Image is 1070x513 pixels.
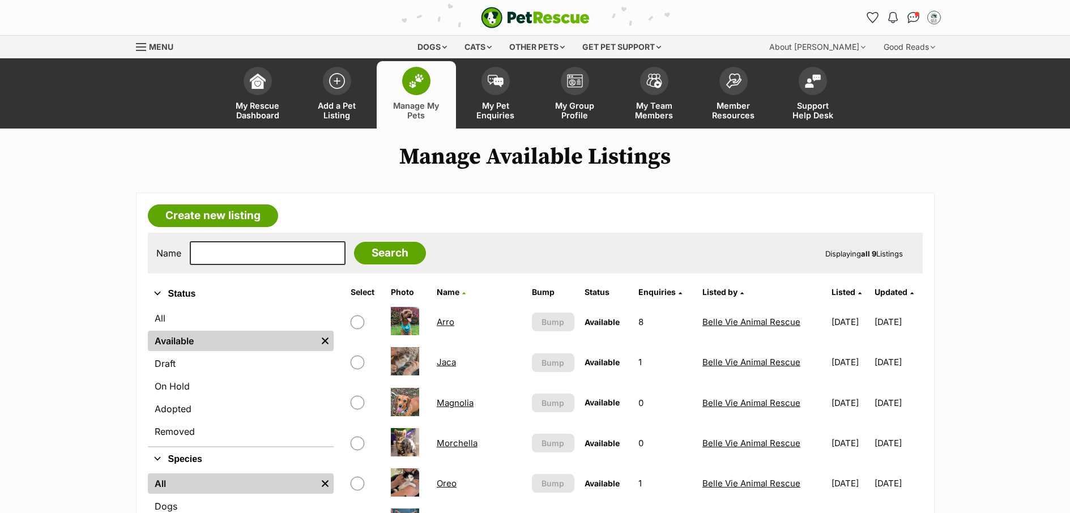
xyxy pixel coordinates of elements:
[317,473,334,494] a: Remove filter
[148,306,334,446] div: Status
[148,452,334,467] button: Species
[875,287,914,297] a: Updated
[156,248,181,258] label: Name
[148,376,334,396] a: On Hold
[377,61,456,129] a: Manage My Pets
[876,36,943,58] div: Good Reads
[907,12,919,23] img: chat-41dd97257d64d25036548639549fe6c8038ab92f7586957e7f3b1b290dea8141.svg
[585,317,620,327] span: Available
[827,424,873,463] td: [DATE]
[148,399,334,419] a: Adopted
[585,478,620,488] span: Available
[574,36,669,58] div: Get pet support
[726,73,741,88] img: member-resources-icon-8e73f808a243e03378d46382f2149f9095a855e16c252ad45f914b54edf8863c.svg
[585,438,620,448] span: Available
[787,101,838,120] span: Support Help Desk
[638,287,682,297] a: Enquiries
[827,464,873,503] td: [DATE]
[532,434,574,452] button: Bump
[535,61,615,129] a: My Group Profile
[532,313,574,331] button: Bump
[456,61,535,129] a: My Pet Enquiries
[864,8,943,27] ul: Account quick links
[549,101,600,120] span: My Group Profile
[437,287,466,297] a: Name
[694,61,773,129] a: Member Resources
[875,383,921,422] td: [DATE]
[148,473,317,494] a: All
[634,464,697,503] td: 1
[481,7,590,28] img: logo-e224e6f780fb5917bec1dbf3a21bbac754714ae5b6737aabdf751b685950b380.svg
[702,438,800,448] a: Belle Vie Animal Rescue
[437,478,457,489] a: Oreo
[232,101,283,120] span: My Rescue Dashboard
[884,8,902,27] button: Notifications
[615,61,694,129] a: My Team Members
[827,343,873,382] td: [DATE]
[634,383,697,422] td: 0
[827,302,873,341] td: [DATE]
[875,287,907,297] span: Updated
[875,424,921,463] td: [DATE]
[391,101,442,120] span: Manage My Pets
[928,12,940,23] img: Belle Vie Animal Rescue profile pic
[585,397,620,407] span: Available
[634,343,697,382] td: 1
[437,438,478,448] a: Morchella
[437,357,456,367] a: Jaca
[702,287,744,297] a: Listed by
[702,478,800,489] a: Belle Vie Animal Rescue
[148,287,334,301] button: Status
[861,249,876,258] strong: all 9
[346,283,385,301] th: Select
[488,75,504,87] img: pet-enquiries-icon-7e3ad2cf08bfb03b45e93fb7055b45f3efa6380592205ae92323e6603595dc1f.svg
[470,101,521,120] span: My Pet Enquiries
[437,317,454,327] a: Arro
[542,397,564,409] span: Bump
[218,61,297,129] a: My Rescue Dashboard
[542,357,564,369] span: Bump
[437,397,474,408] a: Magnolia
[312,101,363,120] span: Add a Pet Listing
[825,249,903,258] span: Displaying Listings
[888,12,897,23] img: notifications-46538b983faf8c2785f20acdc204bb7945ddae34d4c08c2a6579f10ce5e182be.svg
[702,397,800,408] a: Belle Vie Animal Rescue
[875,464,921,503] td: [DATE]
[354,242,426,264] input: Search
[875,343,921,382] td: [DATE]
[542,316,564,328] span: Bump
[585,357,620,367] span: Available
[317,331,334,351] a: Remove filter
[532,474,574,493] button: Bump
[629,101,680,120] span: My Team Members
[136,36,181,56] a: Menu
[761,36,873,58] div: About [PERSON_NAME]
[925,8,943,27] button: My account
[805,74,821,88] img: help-desk-icon-fdf02630f3aa405de69fd3d07c3f3aa587a6932b1a1747fa1d2bba05be0121f9.svg
[708,101,759,120] span: Member Resources
[702,357,800,367] a: Belle Vie Animal Rescue
[457,36,500,58] div: Cats
[832,287,862,297] a: Listed
[410,36,455,58] div: Dogs
[481,7,590,28] a: PetRescue
[250,73,266,89] img: dashboard-icon-eb2f2d2d3e046f16d808141f083e7271f6b2e854fb5c12c21221c1fb7104beca.svg
[634,424,697,463] td: 0
[149,42,173,52] span: Menu
[638,287,676,297] span: translation missing: en.admin.listings.index.attributes.enquiries
[864,8,882,27] a: Favourites
[702,287,738,297] span: Listed by
[386,283,431,301] th: Photo
[527,283,579,301] th: Bump
[148,204,278,227] a: Create new listing
[437,287,459,297] span: Name
[148,421,334,442] a: Removed
[148,308,334,328] a: All
[297,61,377,129] a: Add a Pet Listing
[567,74,583,88] img: group-profile-icon-3fa3cf56718a62981997c0bc7e787c4b2cf8bcc04b72c1350f741eb67cf2f40e.svg
[532,353,574,372] button: Bump
[702,317,800,327] a: Belle Vie Animal Rescue
[542,477,564,489] span: Bump
[875,302,921,341] td: [DATE]
[501,36,573,58] div: Other pets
